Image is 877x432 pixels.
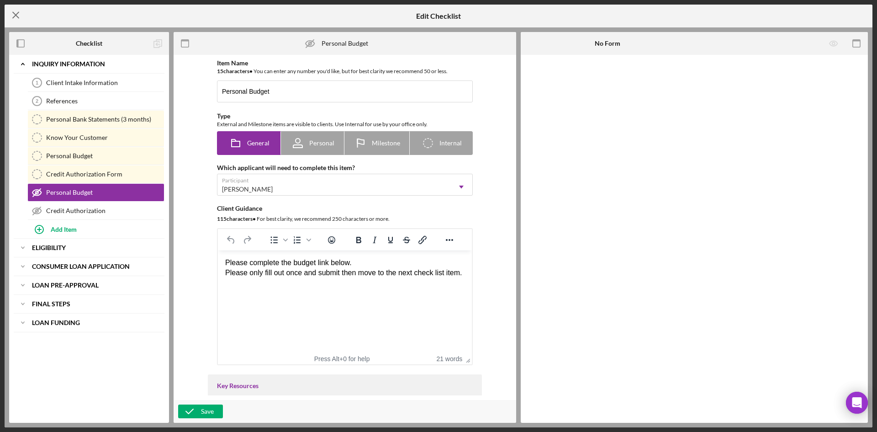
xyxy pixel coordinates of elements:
[27,202,164,220] a: Credit Authorization
[247,139,269,147] span: General
[217,215,256,222] b: 115 character s •
[46,152,164,160] div: Personal Budget
[51,220,77,238] div: Add Item
[416,12,461,20] h5: Edit Checklist
[46,79,164,86] div: Client Intake Information
[178,405,223,418] button: Save
[266,234,289,246] div: Bullet list
[399,234,414,246] button: Strikethrough
[46,116,164,123] div: Personal Bank Statements (3 months)
[372,139,400,147] span: Milestone
[595,40,620,47] b: No Form
[32,301,70,307] b: FINAL STEPS
[415,234,430,246] button: Insert/edit link
[351,234,366,246] button: Bold
[32,283,99,288] b: Loan Pre-Approval
[32,320,80,325] b: Loan Funding
[76,40,102,47] b: Checklist
[27,110,164,128] a: Personal Bank Statements (3 months)
[32,61,105,67] b: Inquiry Information
[442,234,457,246] button: Reveal or hide additional toolbar items
[436,355,462,363] button: 21 words
[201,405,214,418] div: Save
[46,171,164,178] div: Credit Authorization Form
[239,234,255,246] button: Redo
[27,183,164,202] a: Personal Budget
[290,234,312,246] div: Numbered list
[27,74,164,92] a: 1Client Intake Information
[462,353,472,364] div: Press the Up and Down arrow keys to resize the editor.
[846,392,868,414] div: Open Intercom Messenger
[223,234,239,246] button: Undo
[46,134,164,141] div: Know Your Customer
[222,186,273,193] div: [PERSON_NAME]
[217,164,473,171] div: Which applicant will need to complete this item?
[322,40,368,47] div: Personal Budget
[218,251,472,353] iframe: Rich Text Area
[217,68,253,75] b: 15 character s •
[36,98,38,104] tspan: 2
[217,214,473,224] div: For best clarity, we recommend 250 characters or more.
[217,120,473,129] div: External and Milestone items are visible to clients. Use Internal for use by your office only.
[439,139,462,147] span: Internal
[36,80,38,85] tspan: 1
[324,234,339,246] button: Emojis
[217,382,473,389] div: Key Resources
[27,165,164,183] a: Credit Authorization Form
[302,355,382,363] div: Press Alt+0 for help
[217,205,473,212] div: Client Guidance
[32,264,130,269] b: Consumer Loan Application
[367,234,382,246] button: Italic
[27,147,164,165] a: Personal Budget
[217,59,473,67] div: Item Name
[27,92,164,110] a: 2References
[27,220,164,238] button: Add Item
[32,245,66,251] b: Eligibility
[217,112,473,120] div: Type
[383,234,398,246] button: Underline
[309,139,334,147] span: Personal
[46,97,164,105] div: References
[46,189,164,196] div: Personal Budget
[217,67,473,76] div: You can enter any number you'd like, but for best clarity we recommend 50 or less.
[27,128,164,147] a: Know Your Customer
[46,207,164,214] div: Credit Authorization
